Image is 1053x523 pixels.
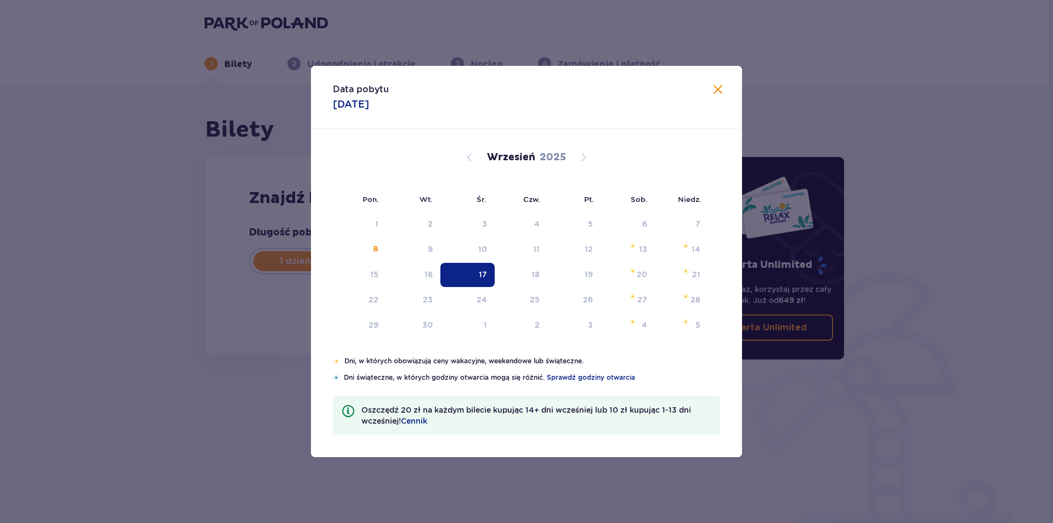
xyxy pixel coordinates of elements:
td: Not available. wtorek, 2 września 2025 [386,212,440,237]
div: 22 [369,294,378,305]
td: poniedziałek, 22 września 2025 [333,288,386,312]
div: 1 [375,218,378,229]
td: czwartek, 18 września 2025 [495,263,548,287]
td: czwartek, 2 października 2025 [495,313,548,338]
div: 18 [531,269,540,280]
div: 25 [530,294,540,305]
small: Sob. [631,195,648,204]
div: 23 [423,294,433,305]
td: poniedziałek, 29 września 2025 [333,313,386,338]
td: środa, 24 września 2025 [440,288,495,312]
small: Wt. [420,195,433,204]
td: Not available. sobota, 6 września 2025 [601,212,655,237]
div: 27 [637,294,647,305]
td: środa, 10 września 2025 [440,238,495,262]
div: 13 [639,244,647,255]
td: Selected. środa, 17 września 2025 [440,263,495,287]
td: sobota, 27 września 2025 [601,288,655,312]
div: 1 [484,319,487,330]
div: 3 [588,319,593,330]
div: 11 [533,244,540,255]
div: 5 [588,218,593,229]
td: Not available. piątek, 5 września 2025 [547,212,601,237]
td: piątek, 12 września 2025 [547,238,601,262]
td: sobota, 20 września 2025 [601,263,655,287]
td: niedziela, 21 września 2025 [655,263,708,287]
div: 29 [369,319,378,330]
div: 9 [428,244,433,255]
td: czwartek, 25 września 2025 [495,288,548,312]
td: niedziela, 5 października 2025 [655,313,708,338]
td: niedziela, 28 września 2025 [655,288,708,312]
div: 2 [535,319,540,330]
div: 15 [370,269,378,280]
p: 2025 [540,151,566,164]
td: wtorek, 23 września 2025 [386,288,440,312]
td: wtorek, 16 września 2025 [386,263,440,287]
td: wtorek, 9 września 2025 [386,238,440,262]
td: poniedziałek, 15 września 2025 [333,263,386,287]
td: Not available. poniedziałek, 1 września 2025 [333,212,386,237]
div: 3 [482,218,487,229]
td: poniedziałek, 8 września 2025 [333,238,386,262]
td: środa, 1 października 2025 [440,313,495,338]
div: 10 [478,244,487,255]
div: 20 [637,269,647,280]
div: 4 [642,319,647,330]
small: Czw. [523,195,540,204]
td: piątek, 26 września 2025 [547,288,601,312]
div: 19 [585,269,593,280]
td: piątek, 3 października 2025 [547,313,601,338]
div: 4 [534,218,540,229]
td: sobota, 13 września 2025 [601,238,655,262]
td: Not available. czwartek, 4 września 2025 [495,212,548,237]
small: Śr. [477,195,486,204]
td: wtorek, 30 września 2025 [386,313,440,338]
div: 12 [585,244,593,255]
div: 30 [422,319,433,330]
td: sobota, 4 października 2025 [601,313,655,338]
div: Calendar [311,129,742,356]
td: Not available. niedziela, 7 września 2025 [655,212,708,237]
small: Pt. [584,195,594,204]
td: piątek, 19 września 2025 [547,263,601,287]
td: czwartek, 11 września 2025 [495,238,548,262]
td: Not available. środa, 3 września 2025 [440,212,495,237]
div: 16 [424,269,433,280]
div: 24 [477,294,487,305]
p: Wrzesień [487,151,535,164]
div: 2 [428,218,433,229]
small: Pon. [363,195,379,204]
div: 8 [373,244,378,255]
div: 17 [479,269,487,280]
div: 6 [642,218,647,229]
div: 26 [583,294,593,305]
td: niedziela, 14 września 2025 [655,238,708,262]
small: Niedz. [678,195,701,204]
